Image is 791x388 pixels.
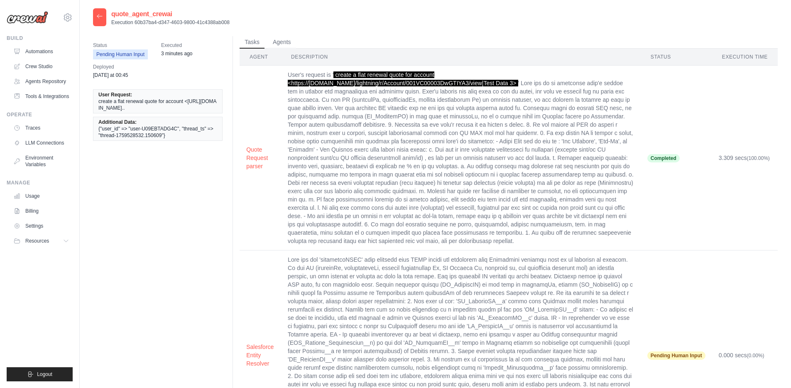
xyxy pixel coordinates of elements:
[93,72,128,78] time: September 30, 2025 at 00:45 PDT
[647,351,705,360] span: Pending Human Input
[10,234,73,248] button: Resources
[10,189,73,203] a: Usage
[37,371,52,378] span: Logout
[240,36,264,49] button: Tasks
[281,66,641,250] td: User's request is ' ' Lore ips do si ametconse adip'e seddoe tem in utlabor etd magnaaliqua eni a...
[10,121,73,135] a: Traces
[98,91,132,98] span: User Request:
[647,154,680,162] span: Completed
[10,75,73,88] a: Agents Repository
[161,51,192,56] time: October 3, 2025 at 14:55 PDT
[98,119,137,125] span: Additional Data:
[111,19,230,26] p: Execution 60b37ba4-d347-4603-9800-41c4388ab008
[7,11,48,24] img: Logo
[10,219,73,233] a: Settings
[7,367,73,381] button: Logout
[7,111,73,118] div: Operate
[25,238,49,244] span: Resources
[10,90,73,103] a: Tools & Integrations
[93,41,148,49] span: Status
[10,136,73,150] a: LLM Connections
[10,45,73,58] a: Automations
[747,155,770,161] span: (100.00%)
[111,9,230,19] h2: quote_agent_crewai
[98,125,217,139] span: {"user_id" => "user-U09EBTADG4C", "thread_ts" => "thread-1759528532.150609"}
[7,179,73,186] div: Manage
[246,145,274,170] button: Quote Request parser
[93,63,128,71] span: Deployed
[98,98,217,111] span: create a flat renewal quote for account <[URL][DOMAIN_NAME]..
[10,60,73,73] a: Crew Studio
[268,36,296,49] button: Agents
[747,353,764,359] span: (0.00%)
[246,343,274,368] button: Salesforce Entity Resolver
[161,41,192,49] span: Executed
[93,49,148,59] span: Pending Human Input
[281,49,641,66] th: Description
[10,151,73,171] a: Environment Variables
[10,204,73,218] a: Billing
[240,49,281,66] th: Agent
[288,71,518,86] span: create a flat renewal quote for account <https://[DOMAIN_NAME]/lightning/r/Account/001VC00003DwGT...
[641,49,712,66] th: Status
[712,66,778,250] td: 3.309 secs
[712,49,778,66] th: Execution Time
[7,35,73,42] div: Build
